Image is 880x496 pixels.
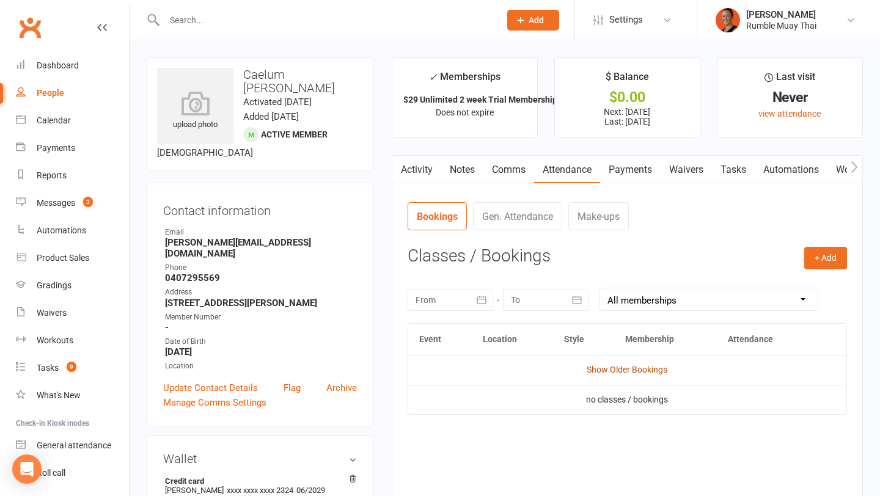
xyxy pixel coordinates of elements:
[163,381,258,395] a: Update Contact Details
[227,486,293,495] span: xxxx xxxx xxxx 2324
[37,440,111,450] div: General attendance
[553,324,614,355] th: Style
[804,247,847,269] button: + Add
[165,336,357,348] div: Date of Birth
[37,143,75,153] div: Payments
[37,88,64,98] div: People
[16,52,129,79] a: Dashboard
[165,286,357,298] div: Address
[746,9,816,20] div: [PERSON_NAME]
[37,225,86,235] div: Automations
[408,324,472,355] th: Event
[161,12,491,29] input: Search...
[12,454,42,484] div: Open Intercom Messenger
[758,109,821,119] a: view attendance
[507,10,559,31] button: Add
[165,297,357,308] strong: [STREET_ADDRESS][PERSON_NAME]
[403,95,584,104] strong: $29 Unlimited 2 week Trial Membership: Adu...
[16,382,129,409] a: What's New
[408,202,467,230] a: Bookings
[712,156,755,184] a: Tasks
[83,197,93,207] span: 3
[755,156,827,184] a: Automations
[408,247,847,266] h3: Classes / Bookings
[600,156,661,184] a: Payments
[37,390,81,400] div: What's New
[436,108,494,117] span: Does not expire
[243,97,312,108] time: Activated [DATE]
[473,202,562,230] a: Gen. Attendance
[157,147,253,158] span: [DEMOGRAPHIC_DATA]
[163,199,357,217] h3: Contact information
[326,381,357,395] a: Archive
[483,156,534,184] a: Comms
[37,308,67,318] div: Waivers
[441,156,483,184] a: Notes
[165,262,357,274] div: Phone
[37,280,71,290] div: Gradings
[16,299,129,327] a: Waivers
[408,385,846,414] td: no classes / bookings
[37,115,71,125] div: Calendar
[606,69,649,91] div: $ Balance
[16,354,129,382] a: Tasks 9
[16,107,129,134] a: Calendar
[568,202,629,230] a: Make-ups
[165,346,357,357] strong: [DATE]
[157,68,363,95] h3: Caelum [PERSON_NAME]
[717,324,814,355] th: Attendance
[165,237,357,259] strong: [PERSON_NAME][EMAIL_ADDRESS][DOMAIN_NAME]
[16,244,129,272] a: Product Sales
[165,272,357,283] strong: 0407295569
[243,111,299,122] time: Added [DATE]
[16,459,129,487] a: Roll call
[163,452,357,465] h3: Wallet
[296,486,325,495] span: 06/2029
[157,91,233,131] div: upload photo
[746,20,816,31] div: Rumble Muay Thai
[728,91,851,104] div: Never
[661,156,712,184] a: Waivers
[429,71,437,83] i: ✓
[765,69,815,91] div: Last visit
[16,79,129,107] a: People
[284,381,301,395] a: Flag
[529,15,544,25] span: Add
[566,91,689,104] div: $0.00
[16,432,129,459] a: General attendance kiosk mode
[716,8,740,32] img: thumb_image1722232694.png
[16,327,129,354] a: Workouts
[429,69,501,92] div: Memberships
[37,253,89,263] div: Product Sales
[16,217,129,244] a: Automations
[15,12,45,43] a: Clubworx
[165,360,357,372] div: Location
[37,170,67,180] div: Reports
[37,363,59,373] div: Tasks
[165,312,357,323] div: Member Number
[587,365,667,374] a: Show Older Bookings
[163,395,266,410] a: Manage Comms Settings
[534,156,600,184] a: Attendance
[67,362,76,372] span: 9
[37,60,79,70] div: Dashboard
[392,156,441,184] a: Activity
[16,272,129,299] a: Gradings
[165,227,357,238] div: Email
[37,335,73,345] div: Workouts
[261,129,328,139] span: Active member
[16,134,129,162] a: Payments
[609,6,643,34] span: Settings
[472,324,553,355] th: Location
[37,468,65,478] div: Roll call
[566,107,689,126] p: Next: [DATE] Last: [DATE]
[37,198,75,208] div: Messages
[16,189,129,217] a: Messages 3
[165,476,351,486] strong: Credit card
[16,162,129,189] a: Reports
[614,324,717,355] th: Membership
[165,322,357,333] strong: -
